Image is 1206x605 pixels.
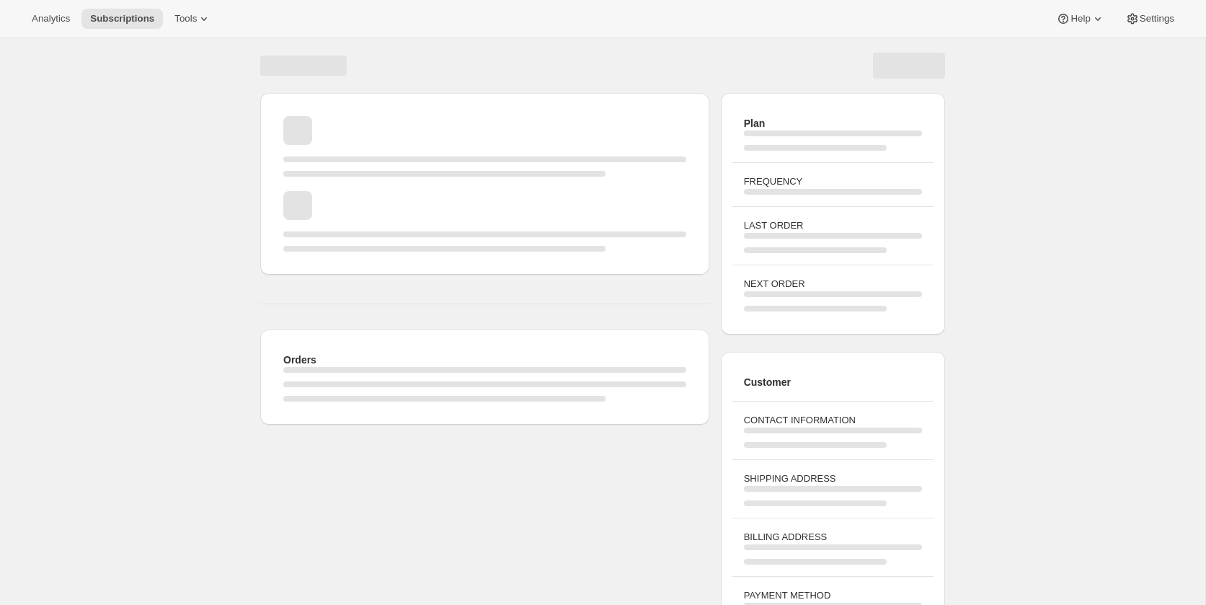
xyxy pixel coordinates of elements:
span: Help [1070,13,1090,25]
button: Settings [1117,9,1183,29]
h3: NEXT ORDER [744,277,922,291]
span: Subscriptions [90,13,154,25]
span: Tools [174,13,197,25]
button: Analytics [23,9,79,29]
button: Help [1047,9,1113,29]
h3: FREQUENCY [744,175,922,189]
h3: BILLING ADDRESS [744,530,922,544]
h3: PAYMENT METHOD [744,588,922,603]
h2: Customer [744,375,922,389]
button: Subscriptions [81,9,163,29]
h2: Plan [744,116,922,131]
button: Tools [166,9,220,29]
h3: CONTACT INFORMATION [744,413,922,428]
span: Settings [1140,13,1174,25]
h2: Orders [283,353,686,367]
h3: SHIPPING ADDRESS [744,472,922,486]
h3: LAST ORDER [744,218,922,233]
span: Analytics [32,13,70,25]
